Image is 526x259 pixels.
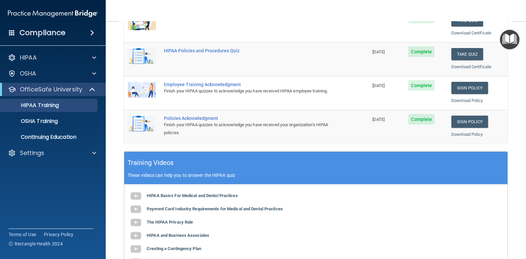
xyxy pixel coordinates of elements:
[147,193,238,198] b: HIPAA Basics For Medical and Dental Practices
[9,240,63,247] span: Ⓒ Rectangle Health 2024
[9,231,36,238] a: Terms of Use
[8,85,96,93] a: OfficeSafe University
[129,189,142,203] img: gray_youtube_icon.38fcd6cc.png
[164,48,335,53] div: HIPAA Policies and Procedures Quiz
[500,30,519,49] button: Open Resource Center
[372,49,385,54] span: [DATE]
[164,121,335,137] div: Finish your HIPAA quizzes to acknowledge you have received your organization’s HIPAA policies.
[20,85,82,93] p: OfficeSafe University
[372,83,385,88] span: [DATE]
[147,206,283,211] b: Payment Card Industry Requirements for Medical and Dental Practices
[147,220,193,225] b: The HIPAA Privacy Rule
[129,242,142,256] img: gray_youtube_icon.38fcd6cc.png
[451,82,488,94] a: Sign Policy
[372,117,385,122] span: [DATE]
[451,116,488,128] a: Sign Policy
[164,87,335,95] div: Finish your HIPAA quizzes to acknowledge you have received HIPAA employee training.
[19,28,65,37] h4: Compliance
[44,231,74,238] a: Privacy Policy
[20,54,37,62] p: HIPAA
[8,70,96,78] a: OSHA
[451,64,491,69] a: Download Certificate
[147,246,201,251] b: Creating a Contingency Plan
[4,102,59,109] p: HIPAA Training
[128,157,174,169] h5: Training Videos
[128,173,504,178] p: These videos can help you to answer the HIPAA quiz
[8,54,96,62] a: HIPAA
[129,216,142,229] img: gray_youtube_icon.38fcd6cc.png
[408,114,434,125] span: Complete
[164,82,335,87] div: Employee Training Acknowledgment
[408,80,434,91] span: Complete
[164,116,335,121] div: Policies Acknowledgment
[412,212,518,238] iframe: Drift Widget Chat Controller
[8,149,96,157] a: Settings
[20,149,44,157] p: Settings
[4,134,94,140] p: Continuing Education
[451,48,483,60] button: Take Quiz
[408,46,434,57] span: Complete
[8,7,98,20] img: PMB logo
[20,70,36,78] p: OSHA
[129,229,142,242] img: gray_youtube_icon.38fcd6cc.png
[129,203,142,216] img: gray_youtube_icon.38fcd6cc.png
[4,118,58,125] p: OSHA Training
[451,132,483,137] a: Download Policy
[451,30,491,35] a: Download Certificate
[451,98,483,103] a: Download Policy
[147,233,209,238] b: HIPAA and Business Associates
